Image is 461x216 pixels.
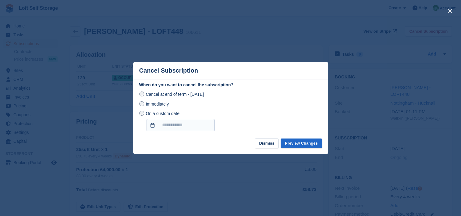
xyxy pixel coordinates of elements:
button: Dismiss [255,139,278,149]
button: close [445,6,455,16]
p: Cancel Subscription [139,67,198,74]
input: Immediately [139,101,144,106]
label: When do you want to cancel the subscription? [139,82,322,88]
input: On a custom date [147,119,215,131]
input: On a custom date [139,111,144,116]
input: Cancel at end of term - [DATE] [139,92,144,96]
span: Cancel at end of term - [DATE] [146,92,204,97]
span: On a custom date [146,111,179,116]
span: Immediately [146,102,168,106]
button: Preview Changes [281,139,322,149]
